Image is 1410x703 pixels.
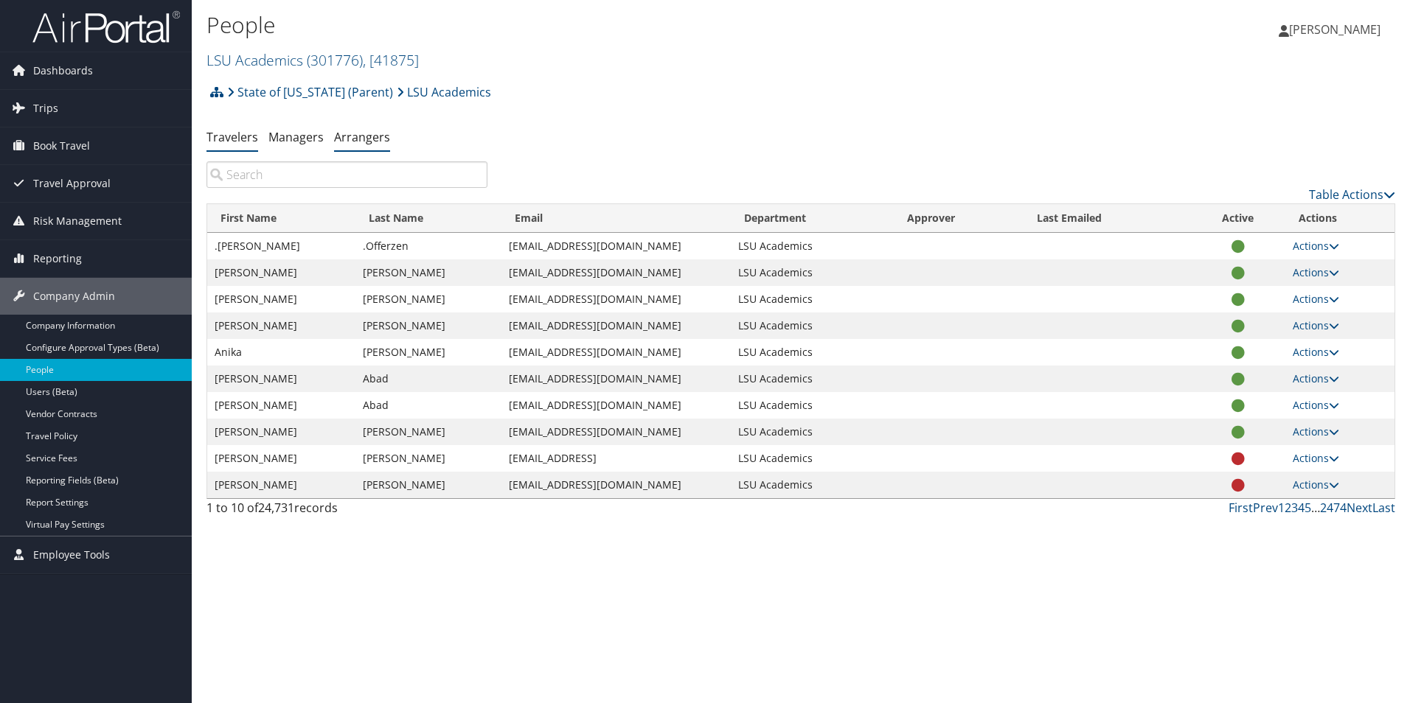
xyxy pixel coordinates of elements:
[207,419,355,445] td: [PERSON_NAME]
[355,286,501,312] td: [PERSON_NAME]
[501,286,732,312] td: [EMAIL_ADDRESS][DOMAIN_NAME]
[501,392,732,419] td: [EMAIL_ADDRESS][DOMAIN_NAME]
[731,259,894,286] td: LSU Academics
[1285,500,1291,516] a: 2
[206,499,487,524] div: 1 to 10 of records
[207,286,355,312] td: [PERSON_NAME]
[1293,478,1339,492] a: Actions
[1191,204,1286,233] th: Active: activate to sort column ascending
[501,445,732,472] td: [EMAIL_ADDRESS]
[355,259,501,286] td: [PERSON_NAME]
[1311,500,1320,516] span: …
[1293,451,1339,465] a: Actions
[1279,7,1395,52] a: [PERSON_NAME]
[355,339,501,366] td: [PERSON_NAME]
[227,77,393,107] a: State of [US_STATE] (Parent)
[207,312,355,339] td: [PERSON_NAME]
[33,240,82,277] span: Reporting
[33,536,110,573] span: Employee Tools
[1291,500,1298,516] a: 3
[501,339,732,366] td: [EMAIL_ADDRESS][DOMAIN_NAME]
[1289,21,1381,38] span: [PERSON_NAME]
[731,392,894,419] td: LSU Academics
[731,419,894,445] td: LSU Academics
[363,50,419,70] span: , [ 41875 ]
[355,419,501,445] td: [PERSON_NAME]
[501,419,732,445] td: [EMAIL_ADDRESS][DOMAIN_NAME]
[397,77,491,107] a: LSU Academics
[1293,239,1339,253] a: Actions
[731,366,894,392] td: LSU Academics
[1372,500,1395,516] a: Last
[33,127,90,164] span: Book Travel
[33,165,111,202] span: Travel Approval
[1293,292,1339,306] a: Actions
[355,204,501,233] th: Last Name: activate to sort column descending
[731,339,894,366] td: LSU Academics
[501,472,732,498] td: [EMAIL_ADDRESS][DOMAIN_NAME]
[1309,186,1395,203] a: Table Actions
[1293,371,1339,385] a: Actions
[1293,398,1339,412] a: Actions
[1293,345,1339,359] a: Actions
[355,312,501,339] td: [PERSON_NAME]
[207,445,355,472] td: [PERSON_NAME]
[1278,500,1285,516] a: 1
[1024,204,1191,233] th: Last Emailed: activate to sort column ascending
[207,392,355,419] td: [PERSON_NAME]
[1347,500,1372,516] a: Next
[501,233,732,259] td: [EMAIL_ADDRESS][DOMAIN_NAME]
[206,10,999,41] h1: People
[731,286,894,312] td: LSU Academics
[1285,204,1395,233] th: Actions
[33,203,122,239] span: Risk Management
[731,472,894,498] td: LSU Academics
[207,472,355,498] td: [PERSON_NAME]
[206,161,487,188] input: Search
[1293,424,1339,438] a: Actions
[894,204,1024,233] th: Approver
[355,445,501,472] td: [PERSON_NAME]
[501,204,732,233] th: Email: activate to sort column ascending
[334,129,390,145] a: Arrangers
[207,259,355,286] td: [PERSON_NAME]
[206,129,258,145] a: Travelers
[33,90,58,127] span: Trips
[1320,500,1347,516] a: 2474
[355,233,501,259] td: .Offerzen
[355,366,501,392] td: Abad
[207,366,355,392] td: [PERSON_NAME]
[355,472,501,498] td: [PERSON_NAME]
[268,129,324,145] a: Managers
[32,10,180,44] img: airportal-logo.png
[1229,500,1253,516] a: First
[206,50,419,70] a: LSU Academics
[1253,500,1278,516] a: Prev
[307,50,363,70] span: ( 301776 )
[258,500,294,516] span: 24,731
[731,233,894,259] td: LSU Academics
[207,339,355,366] td: Anika
[731,312,894,339] td: LSU Academics
[501,312,732,339] td: [EMAIL_ADDRESS][DOMAIN_NAME]
[355,392,501,419] td: Abad
[207,204,355,233] th: First Name: activate to sort column ascending
[33,52,93,89] span: Dashboards
[33,278,115,315] span: Company Admin
[501,366,732,392] td: [EMAIL_ADDRESS][DOMAIN_NAME]
[1293,265,1339,279] a: Actions
[501,259,732,286] td: [EMAIL_ADDRESS][DOMAIN_NAME]
[1305,500,1311,516] a: 5
[1293,318,1339,332] a: Actions
[207,233,355,259] td: .[PERSON_NAME]
[1298,500,1305,516] a: 4
[731,445,894,472] td: LSU Academics
[731,204,894,233] th: Department: activate to sort column ascending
